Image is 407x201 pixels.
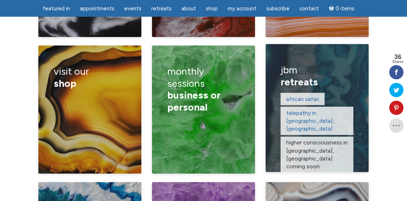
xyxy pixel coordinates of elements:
h3: visit our [54,60,126,94]
span: featured in [43,5,70,12]
i: Cart [329,5,336,12]
span: Appointments [80,5,114,12]
a: Events [120,2,146,16]
span: shop [54,77,76,89]
a: About [177,2,200,16]
a: featured in [38,2,74,16]
span: 0 items [336,6,354,11]
a: Contact [295,2,323,16]
a: Cart0 items [325,1,359,16]
span: retreats [281,75,318,88]
span: Shop [206,5,218,12]
span: business or personal [167,89,221,113]
a: Appointments [76,2,119,16]
p: higher consciousness in [GEOGRAPHIC_DATA], [GEOGRAPHIC_DATA] COMING SOON [281,137,353,173]
h3: JBM [281,59,353,93]
h3: monthly sessions [167,60,240,118]
a: My Account [223,2,261,16]
span: Events [124,5,141,12]
a: telepathy in [GEOGRAPHIC_DATA], [GEOGRAPHIC_DATA] [286,109,334,132]
a: African safari [286,95,319,102]
a: Retreats [147,2,176,16]
span: Subscribe [266,5,289,12]
a: Shop [202,2,222,16]
span: Contact [299,5,319,12]
span: Retreats [151,5,172,12]
span: Shares [392,60,403,64]
a: Subscribe [262,2,294,16]
span: About [181,5,196,12]
span: 36 [392,54,403,60]
span: My Account [228,5,256,12]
